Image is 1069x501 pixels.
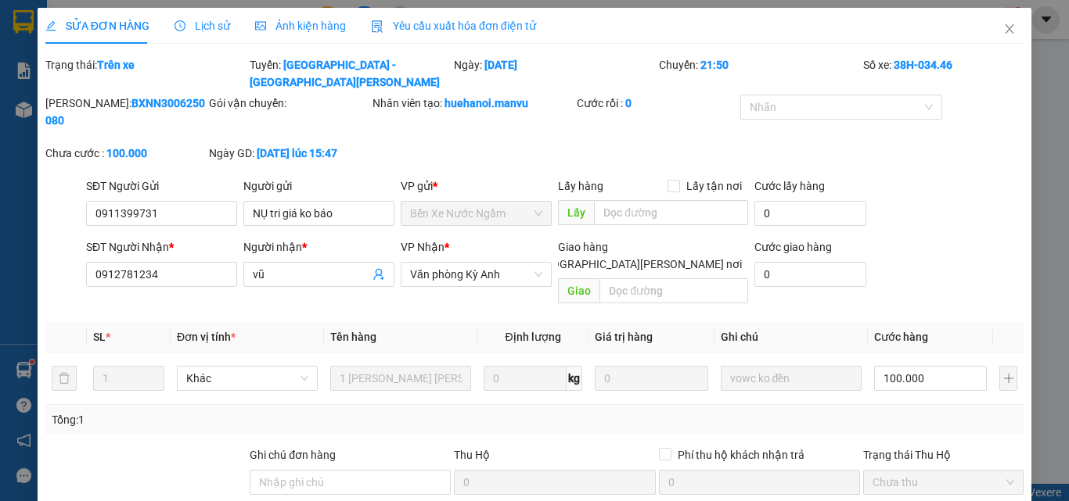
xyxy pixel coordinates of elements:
[44,56,248,91] div: Trạng thái:
[863,446,1024,463] div: Trạng thái Thu Hộ
[250,470,451,495] input: Ghi chú đơn hàng
[371,20,536,32] span: Yêu cầu xuất hóa đơn điện tử
[657,56,862,91] div: Chuyến:
[255,20,346,32] span: Ảnh kiện hàng
[505,331,560,343] span: Định lượng
[754,241,832,253] label: Cước giao hàng
[873,471,1014,494] span: Chưa thu
[12,91,129,124] div: Gửi: Văn phòng Kỳ Anh
[373,268,385,281] span: user-add
[528,256,748,273] span: [GEOGRAPHIC_DATA][PERSON_NAME] nơi
[454,449,490,461] span: Thu Hộ
[186,367,308,390] span: Khác
[862,56,1025,91] div: Số xe:
[721,366,862,391] input: Ghi Chú
[671,446,811,463] span: Phí thu hộ khách nhận trả
[754,262,866,287] input: Cước giao hàng
[594,200,748,225] input: Dọc đường
[894,59,952,71] b: 38H-034.46
[567,366,582,391] span: kg
[558,278,599,303] span: Giao
[45,145,206,162] div: Chưa cước :
[86,238,237,256] div: SĐT Người Nhận
[373,95,574,112] div: Nhân viên tạo:
[106,147,147,159] b: 100.000
[250,449,336,461] label: Ghi chú đơn hàng
[52,411,414,428] div: Tổng: 1
[209,95,369,112] div: Gói vận chuyển:
[625,97,632,109] b: 0
[452,56,657,91] div: Ngày:
[177,331,236,343] span: Đơn vị tính
[595,366,707,391] input: 0
[874,331,928,343] span: Cước hàng
[558,200,594,225] span: Lấy
[988,8,1031,52] button: Close
[137,91,254,124] div: Nhận: Bến Xe Nước Ngầm
[700,59,729,71] b: 21:50
[86,177,237,195] div: SĐT Người Gửi
[577,95,737,112] div: Cước rồi :
[371,20,383,33] img: icon
[595,331,653,343] span: Giá trị hàng
[410,263,542,286] span: Văn phòng Kỳ Anh
[45,95,206,129] div: [PERSON_NAME]:
[175,20,230,32] span: Lịch sử
[45,20,149,32] span: SỬA ĐƠN HÀNG
[52,366,77,391] button: delete
[97,59,135,71] b: Trên xe
[255,20,266,31] span: picture
[45,20,56,31] span: edit
[680,177,748,195] span: Lấy tận nơi
[445,97,528,109] b: huehanoi.manvu
[330,366,471,391] input: VD: Bàn, Ghế
[93,331,106,343] span: SL
[175,20,185,31] span: clock-circle
[754,180,825,192] label: Cước lấy hàng
[243,238,394,256] div: Người nhận
[401,241,445,253] span: VP Nhận
[209,145,369,162] div: Ngày GD:
[410,202,542,225] span: Bến Xe Nước Ngầm
[558,241,608,253] span: Giao hàng
[999,366,1017,391] button: plus
[1003,23,1016,35] span: close
[70,66,196,83] text: VPKA1208250178
[484,59,517,71] b: [DATE]
[599,278,748,303] input: Dọc đường
[558,180,603,192] span: Lấy hàng
[714,322,868,352] th: Ghi chú
[248,56,452,91] div: Tuyến:
[754,201,866,226] input: Cước lấy hàng
[401,177,552,195] div: VP gửi
[257,147,337,159] b: [DATE] lúc 15:47
[330,331,376,343] span: Tên hàng
[243,177,394,195] div: Người gửi
[250,59,440,88] b: [GEOGRAPHIC_DATA] - [GEOGRAPHIC_DATA][PERSON_NAME]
